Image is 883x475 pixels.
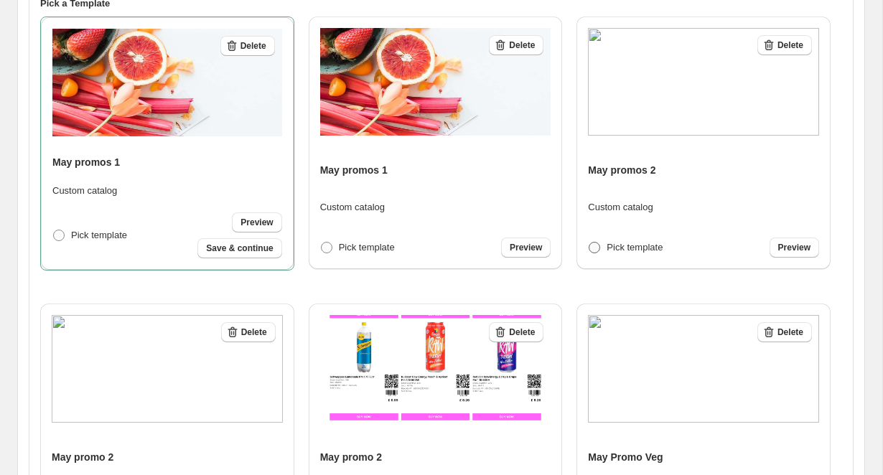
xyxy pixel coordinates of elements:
button: Delete [757,322,812,342]
p: Custom catalog [320,200,385,215]
span: Preview [778,242,810,253]
a: Preview [770,237,819,258]
span: Delete [241,326,267,338]
p: Custom catalog [52,184,117,198]
h4: May promo 2 [320,450,382,464]
h4: May Promo Veg [588,450,663,464]
span: Pick template [71,230,127,240]
button: Save & continue [197,238,281,258]
span: Delete [509,326,535,338]
span: Delete [777,326,803,338]
h4: May promos 2 [588,163,655,177]
a: Preview [501,237,551,258]
button: Delete [221,322,276,342]
button: Delete [757,35,812,55]
button: Delete [489,322,543,342]
span: Delete [240,40,266,52]
span: Preview [240,217,273,228]
button: Delete [489,35,543,55]
h4: May promo 2 [52,450,113,464]
span: Save & continue [206,243,273,254]
h4: May promos 1 [320,163,388,177]
span: Pick template [339,242,395,253]
p: Custom catalog [588,200,653,215]
span: Delete [509,39,535,51]
span: Pick template [607,242,663,253]
h4: May promos 1 [52,155,120,169]
a: Preview [232,212,281,232]
button: Delete [220,36,275,56]
span: Preview [510,242,542,253]
span: Delete [777,39,803,51]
